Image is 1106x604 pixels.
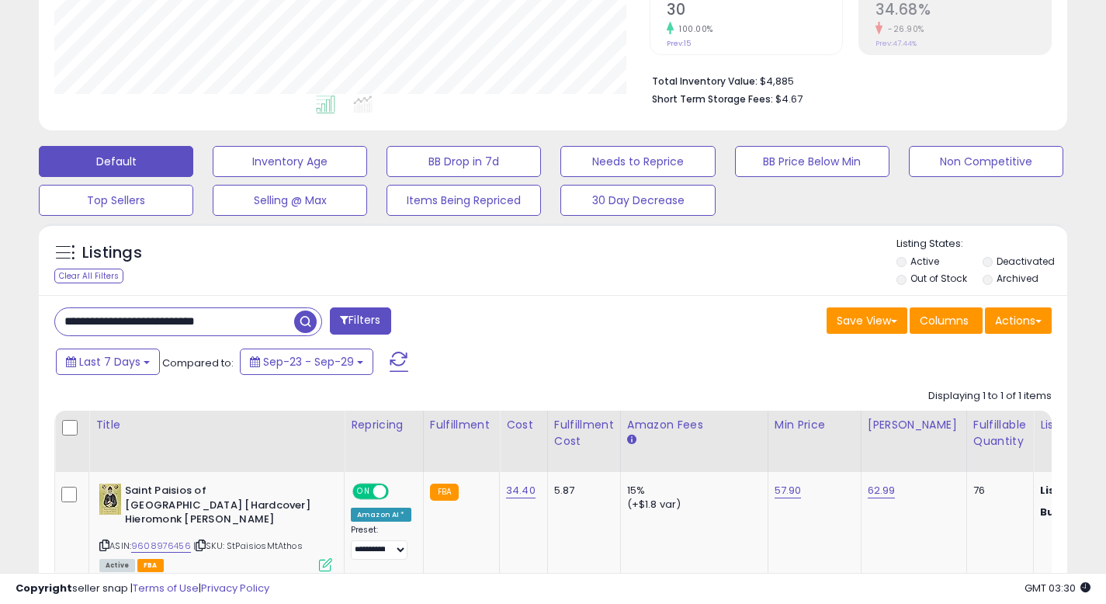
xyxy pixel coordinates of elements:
b: Total Inventory Value: [652,75,758,88]
span: Columns [920,313,969,328]
small: Amazon Fees. [627,433,636,447]
a: 34.40 [506,483,536,498]
li: $4,885 [652,71,1040,89]
button: Last 7 Days [56,349,160,375]
b: Saint Paisios of [GEOGRAPHIC_DATA] [Hardcover] Hieromonk [PERSON_NAME] [125,484,314,531]
div: Title [95,417,338,433]
span: FBA [137,559,164,572]
button: Needs to Reprice [560,146,715,177]
span: | SKU: StPaisiosMtAthos [193,540,303,552]
div: Fulfillment Cost [554,417,614,450]
div: (+$1.8 var) [627,498,756,512]
div: [PERSON_NAME] [868,417,960,433]
small: Prev: 15 [667,39,691,48]
span: ON [354,485,373,498]
button: Non Competitive [909,146,1063,177]
small: -26.90% [882,23,924,35]
button: Columns [910,307,983,334]
a: 62.99 [868,483,896,498]
div: Repricing [351,417,417,433]
button: BB Drop in 7d [387,146,541,177]
p: Listing States: [896,237,1067,252]
span: 2025-10-7 03:30 GMT [1025,581,1090,595]
a: Privacy Policy [201,581,269,595]
button: Save View [827,307,907,334]
button: BB Price Below Min [735,146,889,177]
small: 100.00% [674,23,713,35]
button: Selling @ Max [213,185,367,216]
div: Preset: [351,525,411,560]
span: Last 7 Days [79,354,140,370]
div: Fulfillable Quantity [973,417,1027,450]
button: Default [39,146,193,177]
button: Items Being Repriced [387,185,541,216]
h2: 34.68% [875,1,1051,22]
div: 5.87 [554,484,608,498]
button: Inventory Age [213,146,367,177]
button: Top Sellers [39,185,193,216]
b: Short Term Storage Fees: [652,92,773,106]
div: Fulfillment [430,417,493,433]
div: Min Price [775,417,855,433]
button: Filters [330,307,390,335]
strong: Copyright [16,581,72,595]
span: Compared to: [162,356,234,370]
div: seller snap | | [16,581,269,596]
div: ASIN: [99,484,332,570]
h2: 30 [667,1,842,22]
span: OFF [387,485,411,498]
a: 57.90 [775,483,802,498]
span: All listings currently available for purchase on Amazon [99,559,135,572]
div: Cost [506,417,541,433]
a: 9608976456 [131,540,191,553]
img: 51eG4RLuimL._SL40_.jpg [99,484,121,515]
div: 15% [627,484,756,498]
label: Deactivated [997,255,1055,268]
div: Displaying 1 to 1 of 1 items [928,389,1052,404]
button: 30 Day Decrease [560,185,715,216]
a: Terms of Use [133,581,199,595]
div: 76 [973,484,1021,498]
div: Amazon AI * [351,508,411,522]
span: $4.67 [775,92,803,106]
button: Sep-23 - Sep-29 [240,349,373,375]
label: Archived [997,272,1038,285]
div: Amazon Fees [627,417,761,433]
span: Sep-23 - Sep-29 [263,354,354,370]
label: Out of Stock [910,272,967,285]
small: FBA [430,484,459,501]
small: Prev: 47.44% [875,39,917,48]
label: Active [910,255,939,268]
div: Clear All Filters [54,269,123,283]
button: Actions [985,307,1052,334]
h5: Listings [82,242,142,264]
